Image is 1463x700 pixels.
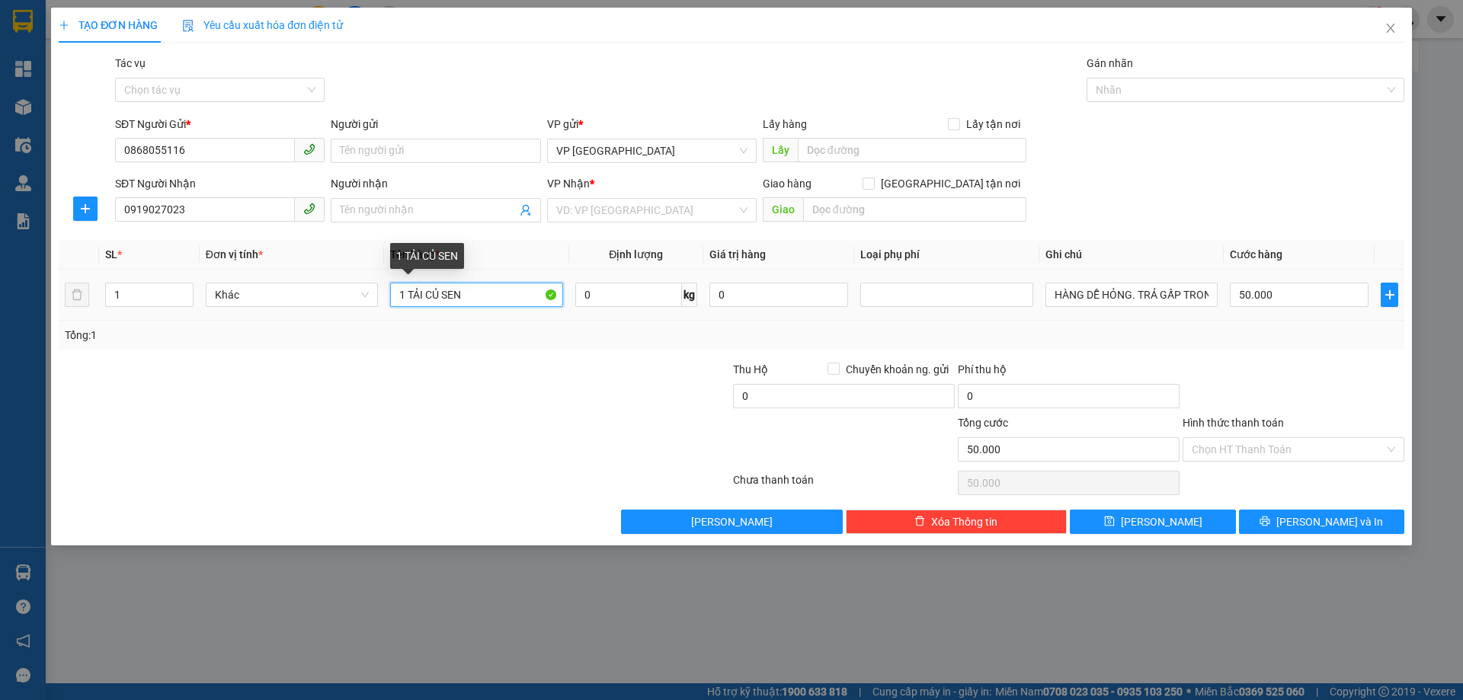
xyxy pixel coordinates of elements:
[914,516,925,528] span: delete
[390,243,464,269] div: 1 TẢI CỦ SEN
[1260,516,1270,528] span: printer
[958,417,1008,429] span: Tổng cước
[763,197,803,222] span: Giao
[682,283,697,307] span: kg
[182,20,194,32] img: icon
[1045,283,1218,307] input: Ghi Chú
[798,138,1026,162] input: Dọc đường
[931,513,997,530] span: Xóa Thông tin
[840,361,955,378] span: Chuyển khoản ng. gửi
[115,116,325,133] div: SĐT Người Gửi
[1121,513,1202,530] span: [PERSON_NAME]
[331,116,540,133] div: Người gửi
[709,248,766,261] span: Giá trị hàng
[1276,513,1383,530] span: [PERSON_NAME] và In
[115,57,146,69] label: Tác vụ
[609,248,663,261] span: Định lượng
[1385,22,1397,34] span: close
[763,118,807,130] span: Lấy hàng
[1039,240,1224,270] th: Ghi chú
[105,248,117,261] span: SL
[854,240,1039,270] th: Loại phụ phí
[803,197,1026,222] input: Dọc đường
[731,471,956,498] div: Chưa thanh toán
[1183,417,1284,429] label: Hình thức thanh toán
[547,177,590,190] span: VP Nhận
[960,116,1026,133] span: Lấy tận nơi
[1239,510,1404,534] button: printer[PERSON_NAME] và In
[691,513,773,530] span: [PERSON_NAME]
[1087,57,1133,69] label: Gán nhãn
[1381,289,1397,301] span: plus
[182,19,343,31] span: Yêu cầu xuất hóa đơn điện tử
[331,175,540,192] div: Người nhận
[303,143,315,155] span: phone
[733,363,768,376] span: Thu Hộ
[958,361,1180,384] div: Phí thu hộ
[1369,8,1412,50] button: Close
[709,283,848,307] input: 0
[390,283,562,307] input: VD: Bàn, Ghế
[846,510,1068,534] button: deleteXóa Thông tin
[73,197,98,221] button: plus
[1070,510,1235,534] button: save[PERSON_NAME]
[520,204,532,216] span: user-add
[1230,248,1282,261] span: Cước hàng
[59,19,158,31] span: TẠO ĐƠN HÀNG
[215,283,369,306] span: Khác
[65,283,89,307] button: delete
[115,175,325,192] div: SĐT Người Nhận
[59,20,69,30] span: plus
[556,139,748,162] span: VP Mỹ Đình
[1104,516,1115,528] span: save
[763,138,798,162] span: Lấy
[74,203,97,215] span: plus
[206,248,263,261] span: Đơn vị tính
[763,177,812,190] span: Giao hàng
[547,116,757,133] div: VP gửi
[621,510,843,534] button: [PERSON_NAME]
[1381,283,1397,307] button: plus
[303,203,315,215] span: phone
[875,175,1026,192] span: [GEOGRAPHIC_DATA] tận nơi
[65,327,565,344] div: Tổng: 1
